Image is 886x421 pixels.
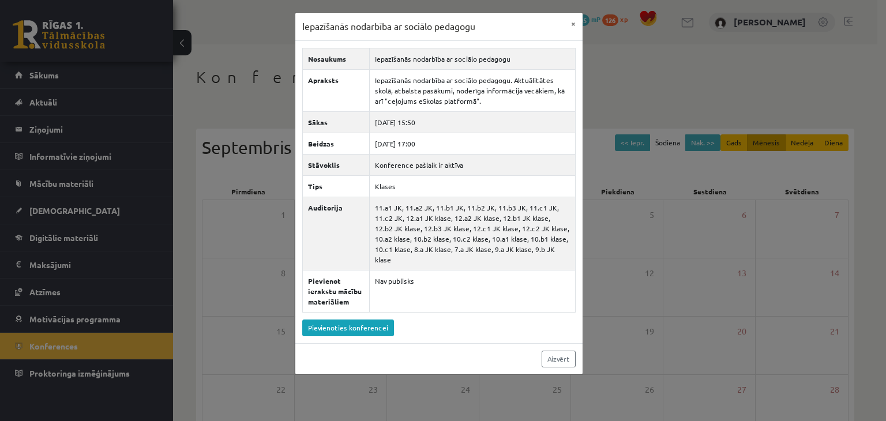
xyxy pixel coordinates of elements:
[369,154,575,175] td: Konference pašlaik ir aktīva
[369,133,575,154] td: [DATE] 17:00
[302,175,369,197] th: Tips
[302,111,369,133] th: Sākas
[302,270,369,312] th: Pievienot ierakstu mācību materiāliem
[369,270,575,312] td: Nav publisks
[369,197,575,270] td: 11.a1 JK, 11.a2 JK, 11.b1 JK, 11.b2 JK, 11.b3 JK, 11.c1 JK, 11.c2 JK, 12.a1 JK klase, 12.a2 JK kl...
[302,48,369,69] th: Nosaukums
[302,197,369,270] th: Auditorija
[369,111,575,133] td: [DATE] 15:50
[302,20,475,33] h3: Iepazīšanās nodarbība ar sociālo pedagogu
[302,319,394,336] a: Pievienoties konferencei
[542,351,576,367] a: Aizvērt
[369,175,575,197] td: Klases
[564,13,583,35] button: ×
[369,48,575,69] td: Iepazīšanās nodarbība ar sociālo pedagogu
[369,69,575,111] td: Iepazīšanās nodarbība ar sociālo pedagogu. Aktuālitātes skolā, atbalsta pasākumi, noderīga inform...
[302,133,369,154] th: Beidzas
[302,69,369,111] th: Apraksts
[302,154,369,175] th: Stāvoklis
